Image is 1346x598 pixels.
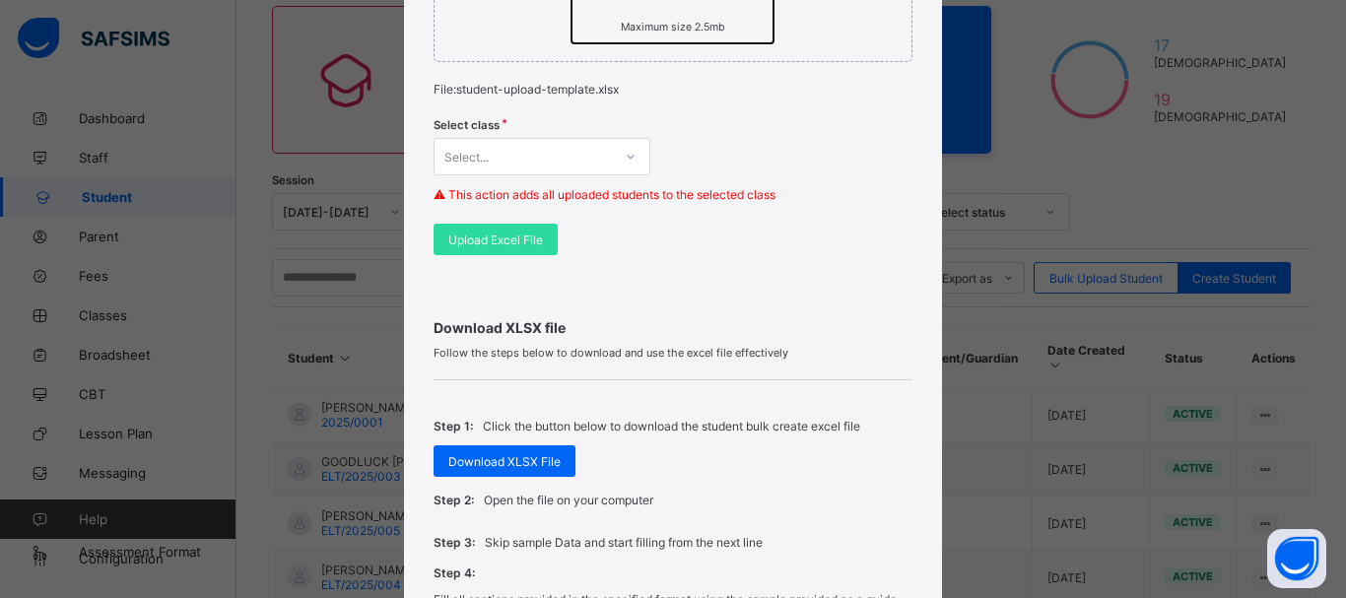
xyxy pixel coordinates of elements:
[1267,529,1326,588] button: Open asap
[448,454,561,469] span: Download XLSX File
[434,319,912,336] span: Download XLSX file
[434,118,500,132] span: Select class
[621,21,725,33] small: Maximum size 2.5mb
[434,419,473,433] span: Step 1:
[434,346,912,360] span: Follow the steps below to download and use the excel file effectively
[434,187,912,202] p: ⚠ This action adds all uploaded students to the selected class
[485,535,763,550] p: Skip sample Data and start filling from the next line
[434,565,475,580] span: Step 4:
[483,419,860,433] p: Click the button below to download the student bulk create excel file
[448,233,543,247] span: Upload Excel File
[434,493,474,507] span: Step 2:
[434,535,475,550] span: Step 3:
[444,138,489,175] div: Select...
[434,82,912,97] p: File: student-upload-template.xlsx
[484,493,653,507] p: Open the file on your computer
